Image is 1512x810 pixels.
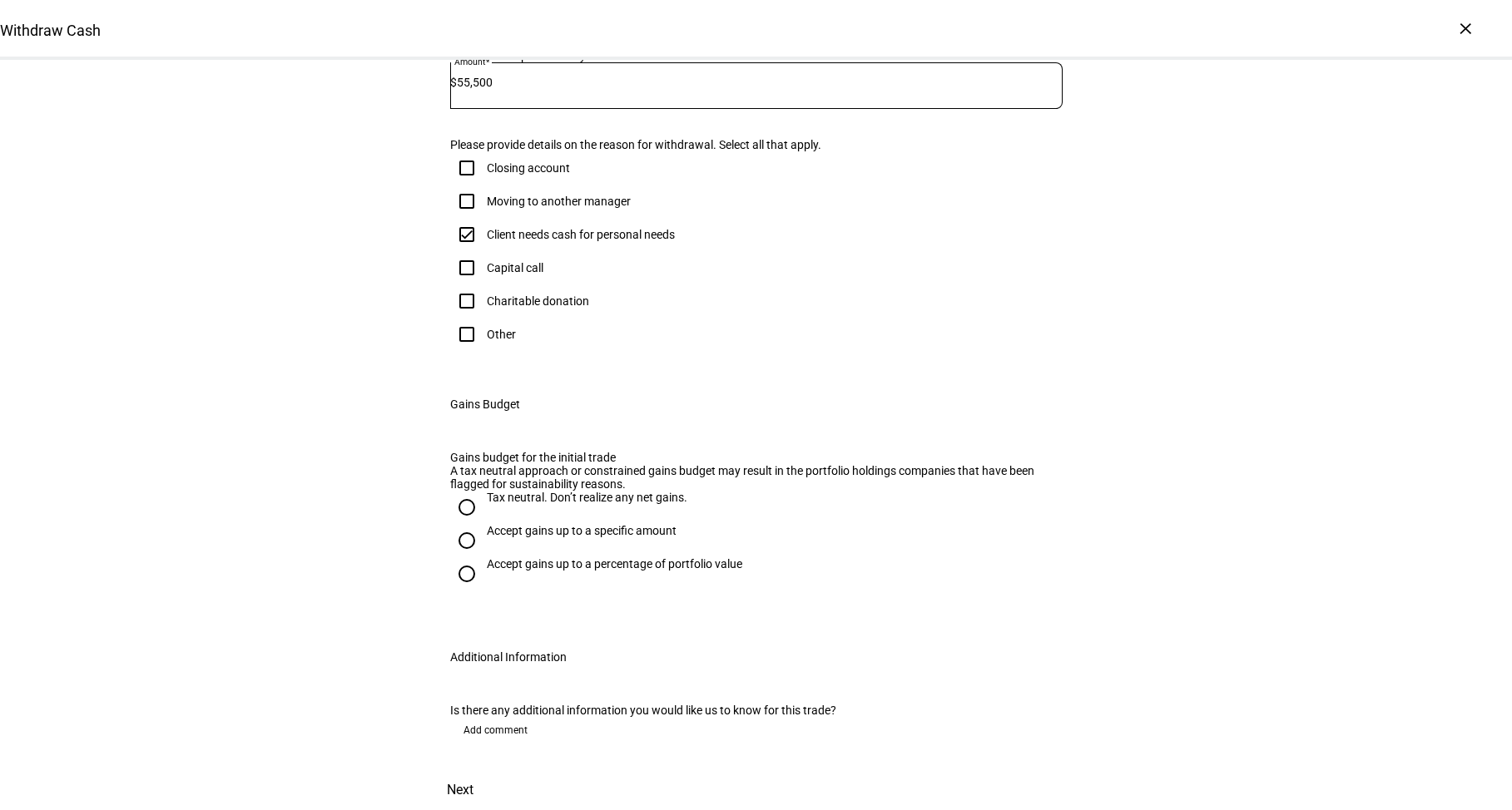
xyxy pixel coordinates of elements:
[450,138,1063,151] div: Please provide details on the reason for withdrawal. Select all that apply.
[487,261,543,274] div: Capital call
[454,57,489,67] mat-label: Amount*
[487,195,631,208] div: Moving to another manager
[487,491,687,504] div: Tax neutral. Don’t realize any net gains.
[487,294,589,308] div: Charitable donation
[1452,15,1479,42] div: ×
[487,328,516,341] div: Other
[487,228,675,241] div: Client needs cash for personal needs
[450,76,457,89] span: $
[450,464,1063,491] div: A tax neutral approach or constrained gains budget may result in the portfolio holdings companies...
[450,650,567,664] div: Additional Information
[464,717,528,743] span: Add comment
[450,398,520,411] div: Gains Budget
[424,770,497,810] button: Next
[450,451,1063,464] div: Gains budget for the initial trade
[447,770,473,810] span: Next
[487,557,742,570] div: Accept gains up to a percentage of portfolio value
[450,704,1063,717] div: Is there any additional information you would like us to know for this trade?
[487,524,677,537] div: Accept gains up to a specific amount
[487,161,570,175] div: Closing account
[450,717,541,743] button: Add comment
